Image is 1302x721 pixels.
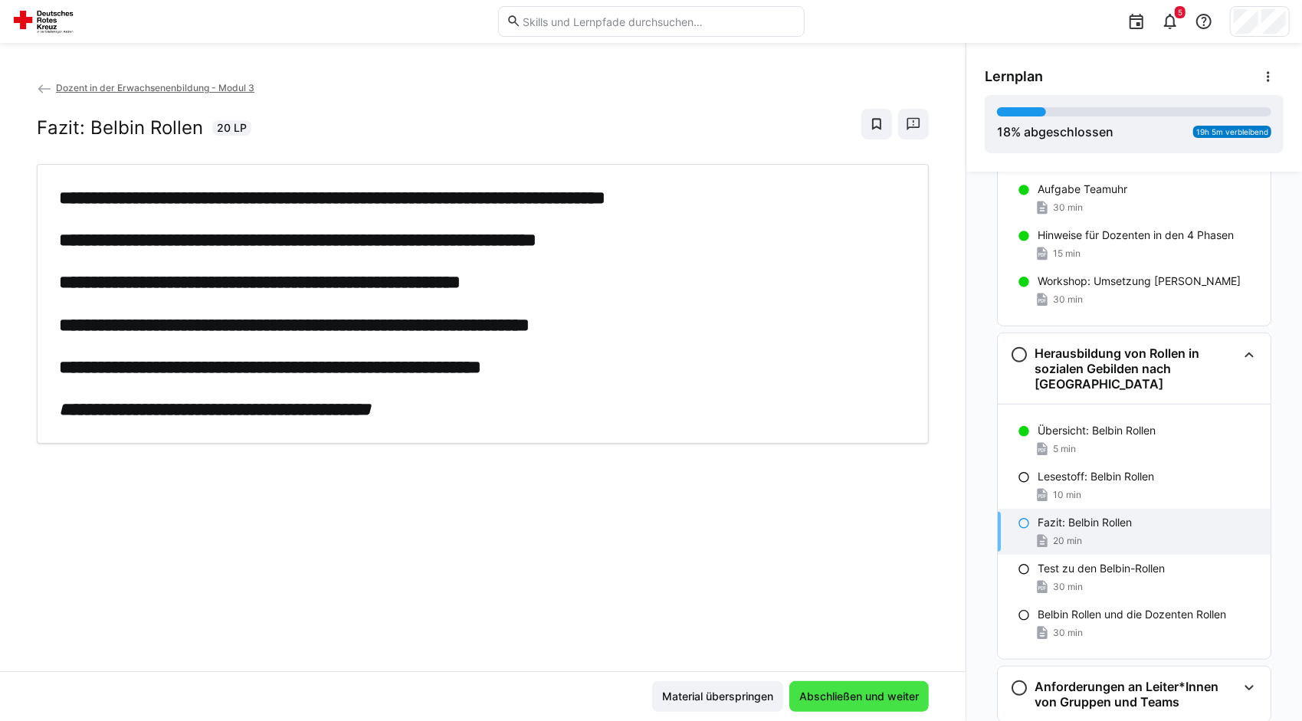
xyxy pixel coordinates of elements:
h3: Anforderungen an Leiter*Innen von Gruppen und Teams [1035,679,1237,710]
button: Material überspringen [652,681,783,712]
button: Abschließen und weiter [789,681,929,712]
span: 5 [1178,8,1182,17]
span: 30 min [1053,293,1083,306]
span: 18 [997,124,1011,139]
div: % abgeschlossen [997,123,1113,141]
span: Dozent in der Erwachsenenbildung - Modul 3 [56,82,254,93]
p: Belbin Rollen und die Dozenten Rollen [1038,607,1226,622]
p: Hinweise für Dozenten in den 4 Phasen [1038,228,1234,243]
span: 30 min [1053,202,1083,214]
span: 30 min [1053,627,1083,639]
span: 30 min [1053,581,1083,593]
h2: Fazit: Belbin Rollen [37,116,203,139]
a: Dozent in der Erwachsenenbildung - Modul 3 [37,82,254,93]
span: Lernplan [985,68,1043,85]
span: Material überspringen [660,689,776,704]
p: Aufgabe Teamuhr [1038,182,1127,197]
p: Workshop: Umsetzung [PERSON_NAME] [1038,274,1241,289]
span: 20 min [1053,535,1082,547]
span: 20 LP [217,120,247,136]
input: Skills und Lernpfade durchsuchen… [521,15,795,28]
h3: Herausbildung von Rollen in sozialen Gebilden nach [GEOGRAPHIC_DATA] [1035,346,1237,392]
p: Fazit: Belbin Rollen [1038,515,1132,530]
span: Abschließen und weiter [797,689,921,704]
p: Übersicht: Belbin Rollen [1038,423,1156,438]
span: 10 min [1053,489,1081,501]
span: 5 min [1053,443,1076,455]
p: Lesestoff: Belbin Rollen [1038,469,1154,484]
span: 19h 5m verbleibend [1196,127,1268,136]
span: 15 min [1053,247,1081,260]
p: Test zu den Belbin-Rollen [1038,561,1165,576]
